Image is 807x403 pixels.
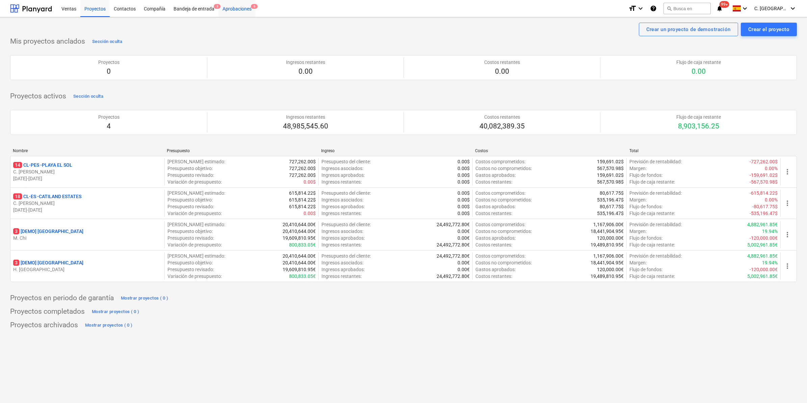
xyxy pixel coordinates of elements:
[13,162,162,182] div: 14CL-PES -PLAYA EL SOLC. [PERSON_NAME][DATE]-[DATE]
[283,228,316,235] p: 20,410,644.00€
[765,196,778,203] p: 0.00%
[789,4,797,13] i: keyboard_arrow_down
[597,210,624,217] p: 535,196.47$
[762,228,778,235] p: 19.94%
[321,203,365,210] p: Ingresos aprobados :
[783,199,791,207] span: more_vert
[167,221,225,228] p: [PERSON_NAME] estimado :
[597,158,624,165] p: 159,691.02$
[283,122,328,131] p: 48,985,545.60
[13,228,83,235] p: [DEMO] [GEOGRAPHIC_DATA]
[321,179,362,185] p: Ingresos restantes :
[750,179,778,185] p: -567,570.98$
[591,273,624,280] p: 19,489,810.95€
[437,273,470,280] p: 24,492,772.80€
[475,235,516,241] p: Gastos aprobados :
[10,293,114,303] p: Proyectos en periodo de garantía
[92,38,122,46] div: Sección oculta
[283,253,316,259] p: 20,410,644.00€
[475,196,532,203] p: Costos no comprometidos :
[304,179,316,185] p: 0.00$
[629,210,675,217] p: Flujo de caja restante :
[629,221,682,228] p: Previsión de rentabilidad :
[479,114,525,120] p: Costos restantes
[591,259,624,266] p: 18,441,904.95€
[458,179,470,185] p: 0.00$
[628,4,636,13] i: format_size
[479,122,525,131] p: 40,082,389.35
[750,210,778,217] p: -535,196.47$
[458,158,470,165] p: 0.00$
[475,253,525,259] p: Costos comprometidos :
[747,253,778,259] p: 4,882,961.85€
[321,253,371,259] p: Presupuesto del cliente :
[663,3,711,14] button: Busca en
[321,266,365,273] p: Ingresos aprobados :
[167,158,225,165] p: [PERSON_NAME] estimado :
[289,273,316,280] p: 800,833.05€
[98,122,120,131] p: 4
[458,165,470,172] p: 0.00$
[458,203,470,210] p: 0.00$
[475,221,525,228] p: Costos comprometidos :
[83,320,134,331] button: Mostrar proyectos ( 0 )
[98,59,120,66] p: Proyectos
[597,179,624,185] p: 567,570.98$
[119,293,170,304] button: Mostrar proyectos ( 0 )
[458,266,470,273] p: 0.00€
[167,148,315,153] div: Presupuesto
[321,190,371,196] p: Presupuesto del cliente :
[251,4,258,9] span: 6
[167,165,213,172] p: Presupuesto objetivo :
[458,196,470,203] p: 0.00$
[321,259,363,266] p: Ingresos asociados :
[167,273,222,280] p: Variación de presupuesto :
[629,253,682,259] p: Previsión de rentabilidad :
[437,221,470,228] p: 24,492,772.80€
[597,172,624,179] p: 159,691.02$
[747,241,778,248] p: 5,002,961.85€
[13,266,162,273] p: H. [GEOGRAPHIC_DATA]
[629,241,675,248] p: Flujo de caja restante :
[720,1,729,8] span: 99+
[167,190,225,196] p: [PERSON_NAME] estimado :
[72,91,105,102] button: Sección oculta
[741,23,797,36] button: Crear el proyecto
[650,4,657,13] i: Base de conocimientos
[597,165,624,172] p: 567,570.98$
[754,6,788,11] span: C. [GEOGRAPHIC_DATA]
[321,148,470,153] div: Ingreso
[85,322,133,329] div: Mostrar proyectos ( 0 )
[13,193,22,199] span: 18
[475,228,532,235] p: Costos no comprometidos :
[167,179,222,185] p: Variación de presupuesto :
[167,259,213,266] p: Presupuesto objetivo :
[167,228,213,235] p: Presupuesto objetivo :
[458,259,470,266] p: 0.00€
[286,59,325,66] p: Ingresos restantes
[629,196,647,203] p: Margen :
[600,190,624,196] p: 80,617.75$
[629,259,647,266] p: Margen :
[321,241,362,248] p: Ingresos restantes :
[13,168,162,175] p: C. [PERSON_NAME]
[676,122,721,131] p: 8,903,156.25
[13,162,72,168] p: CL-PES - PLAYA EL SOL
[750,158,778,165] p: -727,262.00$
[600,203,624,210] p: 80,617.75$
[13,235,162,241] p: M. Chi
[283,221,316,228] p: 20,410,644.00€
[90,36,124,47] button: Sección oculta
[597,196,624,203] p: 535,196.47$
[289,196,316,203] p: 615,814.22$
[13,259,162,273] div: 3[DEMO] [GEOGRAPHIC_DATA]H. [GEOGRAPHIC_DATA]
[167,203,214,210] p: Presupuesto revisado :
[98,67,120,76] p: 0
[321,210,362,217] p: Ingresos restantes :
[289,172,316,179] p: 727,262.00$
[475,241,512,248] p: Costos restantes :
[167,253,225,259] p: [PERSON_NAME] estimado :
[214,4,220,9] span: 3
[783,168,791,176] span: more_vert
[283,259,316,266] p: 20,410,644.00€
